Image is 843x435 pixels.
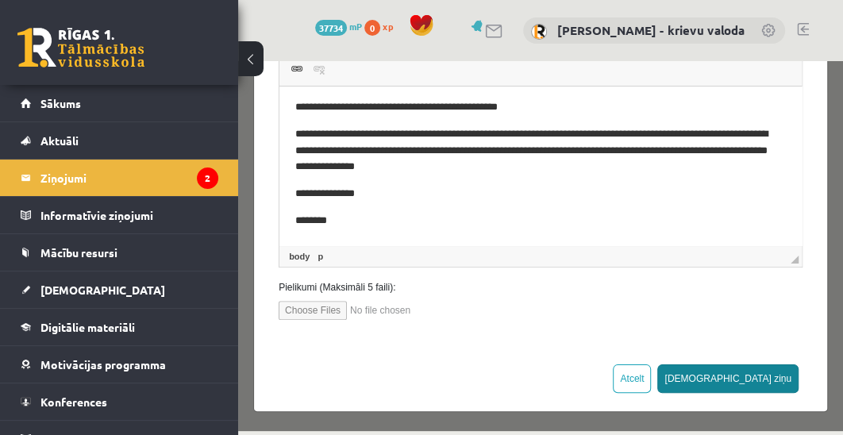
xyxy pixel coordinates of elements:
span: Mācību resursi [40,245,117,260]
span: xp [383,20,393,33]
span: 0 [364,20,380,36]
span: Sākums [40,96,81,110]
a: Sākums [21,85,218,121]
a: 0 xp [364,20,401,33]
legend: Informatīvie ziņojumi [40,197,218,233]
a: Aktuāli [21,122,218,159]
a: Motivācijas programma [21,346,218,383]
a: Informatīvie ziņojumi [21,197,218,233]
legend: Ziņojumi [40,160,218,196]
span: Перетащите для изменения размера [552,194,560,202]
a: Rīgas 1. Tālmācības vidusskola [17,28,144,67]
a: Digitālie materiāli [21,309,218,345]
iframe: Визуальный текстовый редактор, wiswyg-editor-47433807887100-1760378936-597 [41,25,564,184]
span: 37734 [315,20,347,36]
span: Digitālie materiāli [40,320,135,334]
a: Элемент p [76,188,88,202]
a: Ziņojumi2 [21,160,218,196]
a: Элемент body [48,188,75,202]
span: mP [349,20,362,33]
img: Ludmila Ziediņa - krievu valoda [531,24,547,40]
span: Motivācijas programma [40,357,166,371]
a: 37734 mP [315,20,362,33]
i: 2 [197,167,218,189]
span: Aktuāli [40,133,79,148]
a: Mācību resursi [21,234,218,271]
button: [DEMOGRAPHIC_DATA] ziņu [419,303,560,332]
a: Konferences [21,383,218,420]
button: Atcelt [375,303,413,332]
a: [PERSON_NAME] - krievu valoda [557,22,745,38]
label: Pielikumi (Maksimāli 5 faili): [29,219,576,233]
span: [DEMOGRAPHIC_DATA] [40,283,165,297]
span: Konferences [40,395,107,409]
a: [DEMOGRAPHIC_DATA] [21,271,218,308]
